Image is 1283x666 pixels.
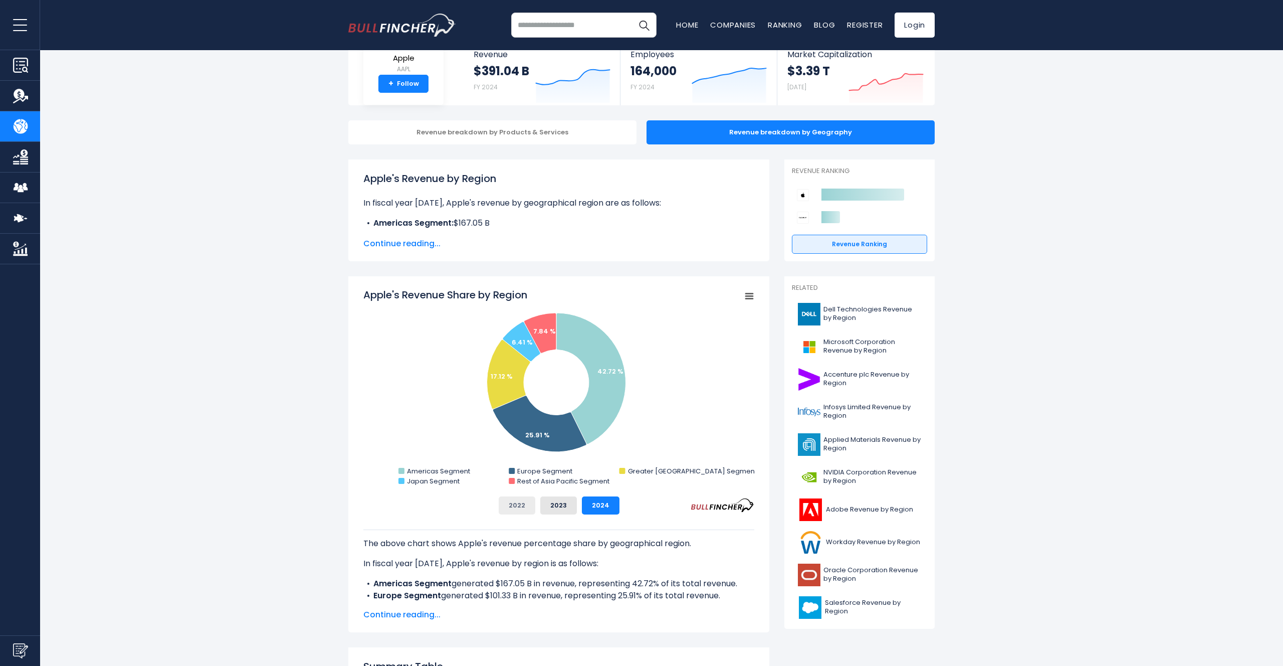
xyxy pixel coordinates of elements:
[474,50,610,59] span: Revenue
[373,602,537,613] b: Greater [GEOGRAPHIC_DATA] Segment
[373,229,443,241] b: Europe Segment:
[363,229,754,241] li: $101.33 B
[630,63,677,79] strong: 164,000
[792,235,927,254] a: Revenue Ranking
[895,13,935,38] a: Login
[792,463,927,491] a: NVIDIA Corporation Revenue by Region
[823,338,921,355] span: Microsoft Corporation Revenue by Region
[363,288,527,302] tspan: Apple's Revenue Share by Region
[787,63,830,79] strong: $3.39 T
[363,238,754,250] span: Continue reading...
[373,578,452,589] b: Americas Segment
[373,217,454,229] b: Americas Segment:
[597,367,623,376] text: 42.72 %
[373,590,441,601] b: Europe Segment
[363,609,754,621] span: Continue reading...
[630,50,766,59] span: Employees
[533,326,556,336] text: 7.84 %
[628,466,757,476] text: Greater [GEOGRAPHIC_DATA] Segment
[798,433,820,456] img: AMAT logo
[348,14,456,37] img: bullfincher logo
[792,366,927,393] a: Accenture plc Revenue by Region
[386,65,421,74] small: AAPL
[792,333,927,361] a: Microsoft Corporation Revenue by Region
[798,303,820,325] img: DELL logo
[826,506,913,514] span: Adobe Revenue by Region
[525,430,550,440] text: 25.91 %
[363,538,754,550] p: The above chart shows Apple's revenue percentage share by geographical region.
[363,578,754,590] li: generated $167.05 B in revenue, representing 42.72% of its total revenue.
[386,54,421,63] span: Apple
[348,120,636,144] div: Revenue breakdown by Products & Services
[814,20,835,30] a: Blog
[491,372,513,381] text: 17.12 %
[823,436,921,453] span: Applied Materials Revenue by Region
[363,171,754,186] h1: Apple's Revenue by Region
[407,466,470,476] text: Americas Segment
[797,212,809,224] img: Sony Group Corporation competitors logo
[823,468,921,485] span: NVIDIA Corporation Revenue by Region
[363,197,754,209] p: In fiscal year [DATE], Apple's revenue by geographical region are as follows:
[631,13,657,38] button: Search
[798,531,823,554] img: WDAY logo
[647,120,935,144] div: Revenue breakdown by Geography
[363,217,754,229] li: $167.05 B
[388,79,393,88] strong: +
[823,566,921,583] span: Oracle Corporation Revenue by Region
[517,476,609,486] text: Rest of Asia Pacific Segment
[620,41,776,105] a: Employees 164,000 FY 2024
[798,401,820,423] img: INFY logo
[792,431,927,458] a: Applied Materials Revenue by Region
[512,338,533,347] text: 6.41 %
[787,83,806,91] small: [DATE]
[797,189,809,201] img: Apple competitors logo
[798,466,820,488] img: NVDA logo
[792,529,927,556] a: Workday Revenue by Region
[630,83,655,91] small: FY 2024
[777,41,934,105] a: Market Capitalization $3.39 T [DATE]
[823,305,921,322] span: Dell Technologies Revenue by Region
[792,284,927,292] p: Related
[792,496,927,524] a: Adobe Revenue by Region
[710,20,756,30] a: Companies
[768,20,802,30] a: Ranking
[499,496,535,515] button: 2022
[407,476,460,486] text: Japan Segment
[792,561,927,589] a: Oracle Corporation Revenue by Region
[363,590,754,602] li: generated $101.33 B in revenue, representing 25.91% of its total revenue.
[823,371,921,388] span: Accenture plc Revenue by Region
[798,596,822,619] img: CRM logo
[378,75,429,93] a: +Follow
[363,288,754,488] svg: Apple's Revenue Share by Region
[798,336,820,358] img: MSFT logo
[792,300,927,328] a: Dell Technologies Revenue by Region
[825,599,921,616] span: Salesforce Revenue by Region
[826,538,920,547] span: Workday Revenue by Region
[582,496,619,515] button: 2024
[792,594,927,621] a: Salesforce Revenue by Region
[540,496,577,515] button: 2023
[847,20,883,30] a: Register
[676,20,698,30] a: Home
[464,41,620,105] a: Revenue $391.04 B FY 2024
[792,167,927,176] p: Revenue Ranking
[787,50,924,59] span: Market Capitalization
[474,63,529,79] strong: $391.04 B
[363,558,754,570] p: In fiscal year [DATE], Apple's revenue by region is as follows:
[517,466,572,476] text: Europe Segment
[792,398,927,426] a: Infosys Limited Revenue by Region
[474,83,498,91] small: FY 2024
[798,498,823,521] img: ADBE logo
[823,403,921,420] span: Infosys Limited Revenue by Region
[798,368,820,391] img: ACN logo
[798,564,820,586] img: ORCL logo
[348,14,456,37] a: Go to homepage
[363,602,754,626] li: generated $66.95 B in revenue, representing 17.12% of its total revenue.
